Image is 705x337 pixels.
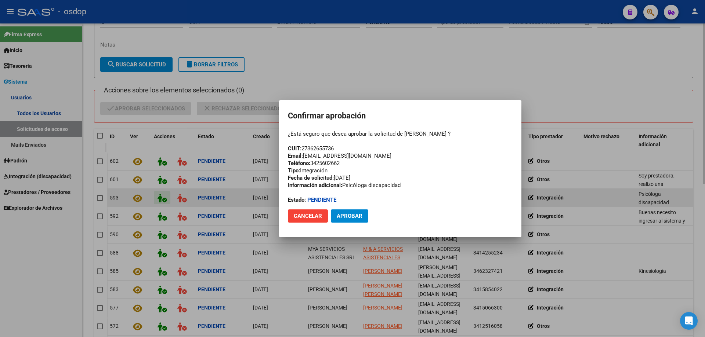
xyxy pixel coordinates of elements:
span: Cancelar [294,213,322,219]
span: Aprobar [337,213,362,219]
div: Open Intercom Messenger [680,312,698,330]
strong: Información adicional: [288,182,342,188]
strong: CUIT: [288,145,301,152]
strong: Fecha de solicitud: [288,175,334,181]
div: ¿Está seguro que desea aprobar la solicitud de [PERSON_NAME] ? 27362655736 [EMAIL_ADDRESS][DOMAIN... [288,130,513,204]
button: Aprobar [331,209,368,223]
strong: Teléfono: [288,160,310,166]
button: Cancelar [288,209,328,223]
strong: Tipo: [288,167,300,174]
strong: Estado: [288,197,306,203]
h2: Confirmar aprobación [288,109,513,123]
strong: Email: [288,153,303,159]
strong: Pendiente [307,197,336,203]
